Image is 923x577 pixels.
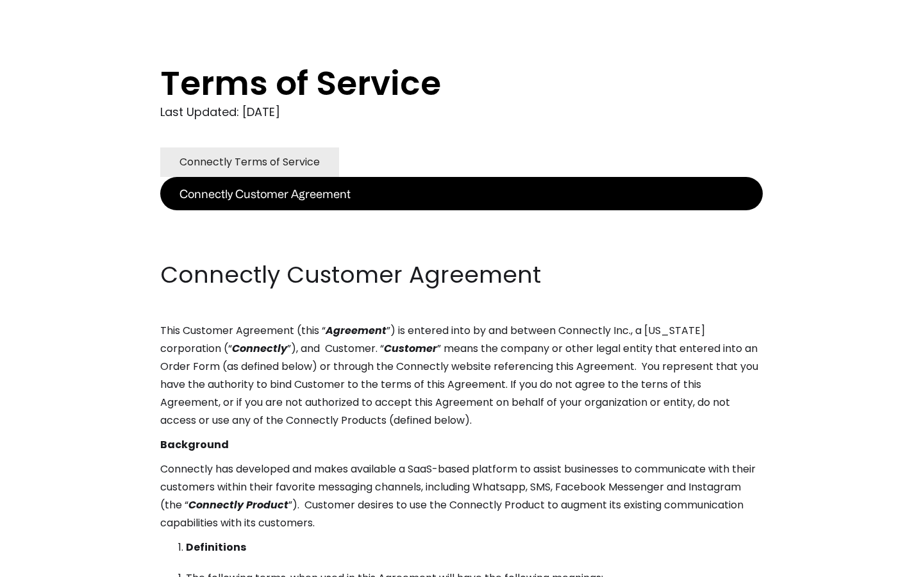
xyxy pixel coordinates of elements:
[160,235,763,253] p: ‍
[26,555,77,573] ul: Language list
[160,103,763,122] div: Last Updated: [DATE]
[179,153,320,171] div: Connectly Terms of Service
[186,540,246,555] strong: Definitions
[160,210,763,228] p: ‍
[160,460,763,532] p: Connectly has developed and makes available a SaaS-based platform to assist businesses to communi...
[384,341,437,356] em: Customer
[13,553,77,573] aside: Language selected: English
[160,64,711,103] h1: Terms of Service
[326,323,387,338] em: Agreement
[160,437,229,452] strong: Background
[179,185,351,203] div: Connectly Customer Agreement
[160,259,763,291] h2: Connectly Customer Agreement
[160,322,763,430] p: This Customer Agreement (this “ ”) is entered into by and between Connectly Inc., a [US_STATE] co...
[232,341,287,356] em: Connectly
[188,498,288,512] em: Connectly Product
